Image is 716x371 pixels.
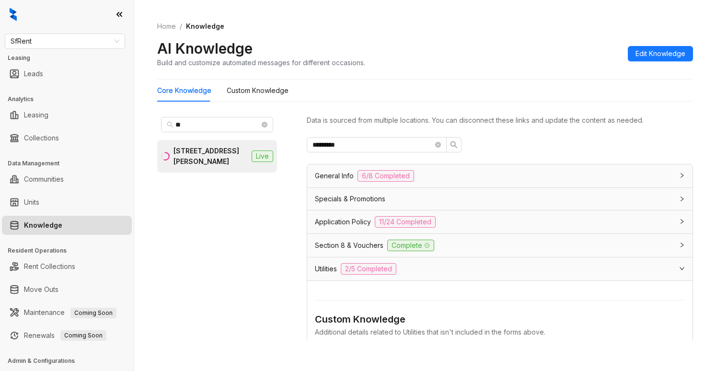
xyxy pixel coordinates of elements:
[2,105,132,125] li: Leasing
[157,85,211,96] div: Core Knowledge
[375,216,436,228] span: 11/24 Completed
[315,312,685,327] div: Custom Knowledge
[24,326,106,345] a: RenewalsComing Soon
[70,308,116,318] span: Coming Soon
[2,257,132,276] li: Rent Collections
[679,196,685,202] span: collapsed
[24,105,48,125] a: Leasing
[24,128,59,148] a: Collections
[24,170,64,189] a: Communities
[227,85,289,96] div: Custom Knowledge
[2,216,132,235] li: Knowledge
[2,193,132,212] li: Units
[2,280,132,299] li: Move Outs
[24,280,58,299] a: Move Outs
[358,170,414,182] span: 6/8 Completed
[167,121,173,128] span: search
[2,326,132,345] li: Renewals
[262,122,267,128] span: close-circle
[307,164,693,187] div: General Info6/8 Completed
[635,48,685,59] span: Edit Knowledge
[2,170,132,189] li: Communities
[307,234,693,257] div: Section 8 & VouchersComplete
[11,34,119,48] span: SfRent
[2,303,132,322] li: Maintenance
[679,266,685,271] span: expanded
[307,210,693,233] div: Application Policy11/24 Completed
[8,357,134,365] h3: Admin & Configurations
[315,194,385,204] span: Specials & Promotions
[186,22,224,30] span: Knowledge
[341,263,396,275] span: 2/5 Completed
[387,240,434,251] span: Complete
[8,246,134,255] h3: Resident Operations
[679,242,685,248] span: collapsed
[315,240,383,251] span: Section 8 & Vouchers
[173,146,248,167] div: [STREET_ADDRESS][PERSON_NAME]
[24,193,39,212] a: Units
[180,21,182,32] li: /
[315,217,371,227] span: Application Policy
[24,257,75,276] a: Rent Collections
[315,264,337,274] span: Utilities
[2,64,132,83] li: Leads
[252,151,273,162] span: Live
[155,21,178,32] a: Home
[157,58,365,68] div: Build and customize automated messages for different occasions.
[435,142,441,148] span: close-circle
[679,173,685,178] span: collapsed
[157,39,253,58] h2: AI Knowledge
[2,128,132,148] li: Collections
[315,327,685,337] div: Additional details related to Utilities that isn't included in the forms above.
[315,171,354,181] span: General Info
[8,95,134,104] h3: Analytics
[307,115,693,126] div: Data is sourced from multiple locations. You can disconnect these links and update the content as...
[8,54,134,62] h3: Leasing
[24,216,62,235] a: Knowledge
[8,159,134,168] h3: Data Management
[450,141,458,149] span: search
[24,64,43,83] a: Leads
[10,8,17,21] img: logo
[307,188,693,210] div: Specials & Promotions
[679,219,685,224] span: collapsed
[307,257,693,280] div: Utilities2/5 Completed
[60,330,106,341] span: Coming Soon
[628,46,693,61] button: Edit Knowledge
